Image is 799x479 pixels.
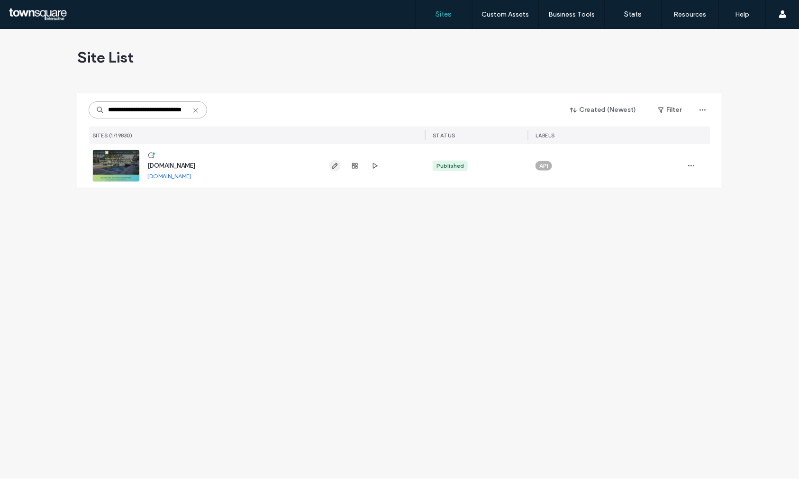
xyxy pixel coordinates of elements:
a: [DOMAIN_NAME] [147,172,191,180]
span: API [539,162,548,170]
span: Site List [77,48,134,67]
label: Sites [436,10,452,18]
span: SITES (1/19830) [92,132,133,139]
span: LABELS [536,132,555,139]
label: Custom Assets [482,10,529,18]
label: Stats [625,10,642,18]
button: Created (Newest) [562,102,645,117]
label: Resources [674,10,707,18]
button: Filter [649,102,691,117]
a: [DOMAIN_NAME] [147,162,195,169]
span: Help [21,7,41,15]
label: Help [735,10,750,18]
div: Published [436,162,464,170]
label: Business Tools [549,10,595,18]
span: STATUS [433,132,455,139]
